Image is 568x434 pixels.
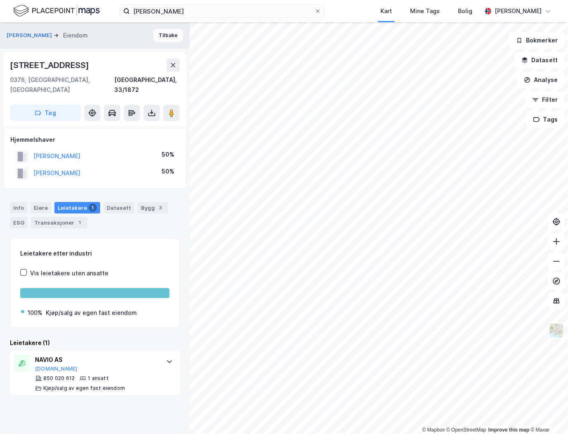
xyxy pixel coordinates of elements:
[549,323,564,338] img: Z
[138,202,168,213] div: Bygg
[495,6,542,16] div: [PERSON_NAME]
[446,427,486,433] a: OpenStreetMap
[488,427,529,433] a: Improve this map
[28,308,42,318] div: 100%
[46,308,137,318] div: Kjøp/salg av egen fast eiendom
[10,105,81,121] button: Tag
[63,30,88,40] div: Eiendom
[157,204,165,212] div: 3
[35,355,158,365] div: NAVIO AS
[7,31,54,40] button: [PERSON_NAME]
[43,385,125,392] div: Kjøp/salg av egen fast eiendom
[10,135,179,145] div: Hjemmelshaver
[115,75,180,95] div: [GEOGRAPHIC_DATA], 33/1872
[43,375,75,382] div: 850 020 612
[153,29,183,42] button: Tilbake
[10,202,27,213] div: Info
[103,202,134,213] div: Datasett
[13,4,100,18] img: logo.f888ab2527a4732fd821a326f86c7f29.svg
[10,59,91,72] div: [STREET_ADDRESS]
[54,202,100,213] div: Leietakere
[526,111,565,128] button: Tags
[30,268,108,278] div: Vis leietakere uten ansatte
[458,6,472,16] div: Bolig
[380,6,392,16] div: Kart
[162,150,174,160] div: 50%
[514,52,565,68] button: Datasett
[527,394,568,434] iframe: Chat Widget
[31,202,51,213] div: Eiere
[20,249,169,258] div: Leietakere etter industri
[525,91,565,108] button: Filter
[10,75,115,95] div: 0376, [GEOGRAPHIC_DATA], [GEOGRAPHIC_DATA]
[517,72,565,88] button: Analyse
[10,217,28,228] div: ESG
[130,5,315,17] input: Søk på adresse, matrikkel, gårdeiere, leietakere eller personer
[88,375,109,382] div: 1 ansatt
[89,204,97,212] div: 1
[162,167,174,176] div: 50%
[31,217,87,228] div: Transaksjoner
[509,32,565,49] button: Bokmerker
[410,6,440,16] div: Mine Tags
[10,338,180,348] div: Leietakere (1)
[422,427,445,433] a: Mapbox
[35,366,77,372] button: [DOMAIN_NAME]
[76,218,84,227] div: 1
